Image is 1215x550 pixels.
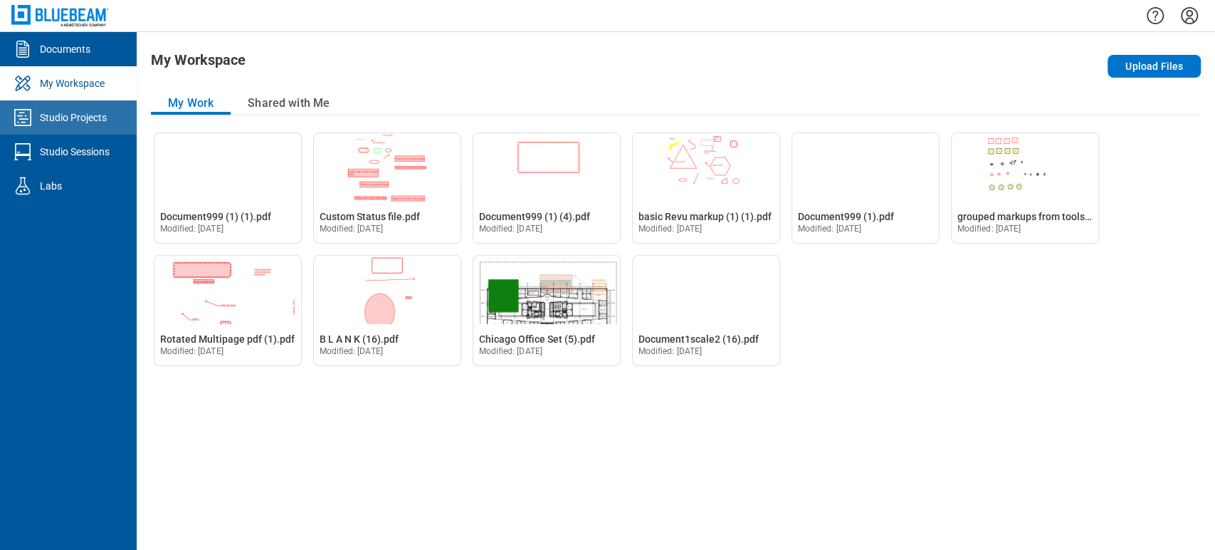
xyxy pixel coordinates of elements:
span: Chicago Office Set (5).pdf [479,333,595,345]
div: Open Custom Status file.pdf in Editor [313,133,461,244]
div: Open grouped markups from toolsets.pdf in Editor [951,133,1099,244]
div: Open Document999 (1) (1).pdf in Editor [154,133,302,244]
span: Modified: [DATE] [160,346,223,356]
span: Modified: [DATE] [957,224,1021,234]
div: Open Document1scale2 (16).pdf in Editor [632,255,780,366]
span: Modified: [DATE] [638,346,702,356]
svg: Studio Sessions [11,140,34,163]
img: Chicago Office Set (5).pdf [473,256,620,324]
span: Modified: [DATE] [479,224,542,234]
span: Modified: [DATE] [798,224,861,234]
div: Studio Sessions [40,145,110,159]
svg: Studio Projects [11,106,34,129]
span: grouped markups from toolsets.pdf [957,211,1117,222]
img: basic Revu markup (1) (1).pdf [633,133,779,202]
div: My Workspace [40,76,105,90]
div: Studio Projects [40,110,107,125]
div: Labs [40,179,62,193]
div: Open Document999 (1) (4).pdf in Editor [473,133,621,244]
span: Modified: [DATE] [638,224,702,234]
img: Document1scale2 (16).pdf [633,256,779,324]
img: Document999 (1) (4).pdf [473,133,620,202]
img: Document999 (1).pdf [792,133,939,202]
img: Bluebeam, Inc. [11,5,108,26]
img: grouped markups from toolsets.pdf [952,133,1098,202]
div: Open basic Revu markup (1) (1).pdf in Editor [632,133,780,244]
span: B L A N K (16).pdf [320,333,399,345]
div: Open Rotated Multipage pdf (1).pdf in Editor [154,255,302,366]
button: Shared with Me [231,92,347,115]
span: Modified: [DATE] [320,346,383,356]
svg: Labs [11,175,34,197]
span: Modified: [DATE] [320,224,383,234]
div: Open Chicago Office Set (5).pdf in Editor [473,255,621,366]
img: Rotated Multipage pdf (1).pdf [154,256,301,324]
span: Document999 (1) (4).pdf [479,211,590,222]
button: Settings [1178,4,1201,28]
img: Custom Status file.pdf [314,133,461,202]
span: Document999 (1) (1).pdf [160,211,271,222]
span: Document999 (1).pdf [798,211,894,222]
img: B L A N K (16).pdf [314,256,461,324]
h1: My Workspace [151,52,246,75]
div: Open B L A N K (16).pdf in Editor [313,255,461,366]
span: Modified: [DATE] [479,346,542,356]
svg: Documents [11,38,34,61]
button: Upload Files [1108,55,1201,78]
div: Open Document999 (1).pdf in Editor [791,133,940,244]
button: My Work [151,92,231,115]
span: Custom Status file.pdf [320,211,420,222]
span: basic Revu markup (1) (1).pdf [638,211,772,222]
span: Rotated Multipage pdf (1).pdf [160,333,295,345]
span: Modified: [DATE] [160,224,223,234]
img: Document999 (1) (1).pdf [154,133,301,202]
div: Documents [40,42,90,56]
span: Document1scale2 (16).pdf [638,333,759,345]
svg: My Workspace [11,72,34,95]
